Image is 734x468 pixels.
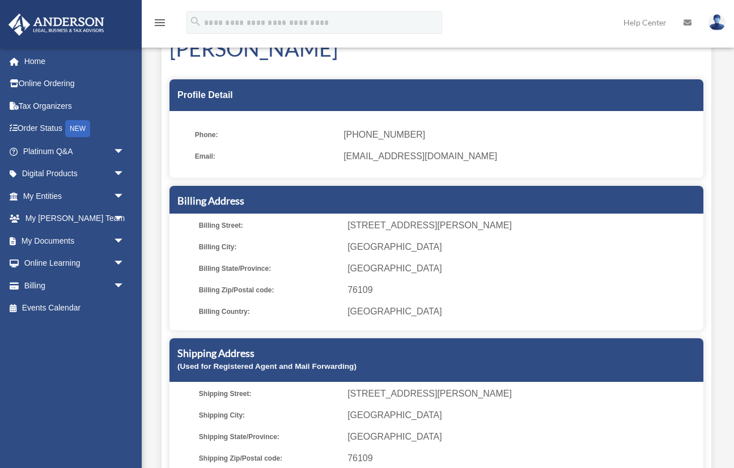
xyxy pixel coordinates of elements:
span: [GEOGRAPHIC_DATA] [347,304,699,320]
span: [STREET_ADDRESS][PERSON_NAME] [347,386,699,402]
a: Online Learningarrow_drop_down [8,252,142,275]
img: Anderson Advisors Platinum Portal [5,14,108,36]
span: arrow_drop_down [113,229,136,253]
a: Online Ordering [8,73,142,95]
img: User Pic [708,14,725,31]
a: Digital Productsarrow_drop_down [8,163,142,185]
span: Billing Zip/Postal code: [199,282,340,298]
span: [PHONE_NUMBER] [343,127,695,143]
span: Email: [195,148,336,164]
a: My [PERSON_NAME] Teamarrow_drop_down [8,207,142,230]
a: Platinum Q&Aarrow_drop_down [8,140,142,163]
a: menu [153,20,167,29]
span: Shipping Street: [199,386,340,402]
a: My Documentsarrow_drop_down [8,229,142,252]
span: arrow_drop_down [113,274,136,297]
span: Shipping Zip/Postal code: [199,450,340,466]
small: (Used for Registered Agent and Mail Forwarding) [177,362,357,371]
span: Billing State/Province: [199,261,340,276]
h5: Shipping Address [177,346,695,360]
span: [GEOGRAPHIC_DATA] [347,239,699,255]
h1: [PERSON_NAME] [169,33,703,63]
a: Order StatusNEW [8,117,142,141]
a: My Entitiesarrow_drop_down [8,185,142,207]
a: Billingarrow_drop_down [8,274,142,297]
span: Shipping City: [199,407,340,423]
span: [GEOGRAPHIC_DATA] [347,429,699,445]
span: arrow_drop_down [113,140,136,163]
span: arrow_drop_down [113,207,136,231]
h5: Billing Address [177,194,695,208]
span: arrow_drop_down [113,252,136,275]
span: [GEOGRAPHIC_DATA] [347,407,699,423]
span: Shipping State/Province: [199,429,340,445]
div: Profile Detail [169,79,703,111]
a: Tax Organizers [8,95,142,117]
a: Home [8,50,142,73]
span: [STREET_ADDRESS][PERSON_NAME] [347,218,699,233]
span: Billing City: [199,239,340,255]
i: menu [153,16,167,29]
a: Events Calendar [8,297,142,320]
span: Phone: [195,127,336,143]
div: NEW [65,120,90,137]
i: search [189,15,202,28]
span: arrow_drop_down [113,163,136,186]
span: [EMAIL_ADDRESS][DOMAIN_NAME] [343,148,695,164]
span: [GEOGRAPHIC_DATA] [347,261,699,276]
span: 76109 [347,282,699,298]
span: arrow_drop_down [113,185,136,208]
span: Billing Country: [199,304,340,320]
span: Billing Street: [199,218,340,233]
span: 76109 [347,450,699,466]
